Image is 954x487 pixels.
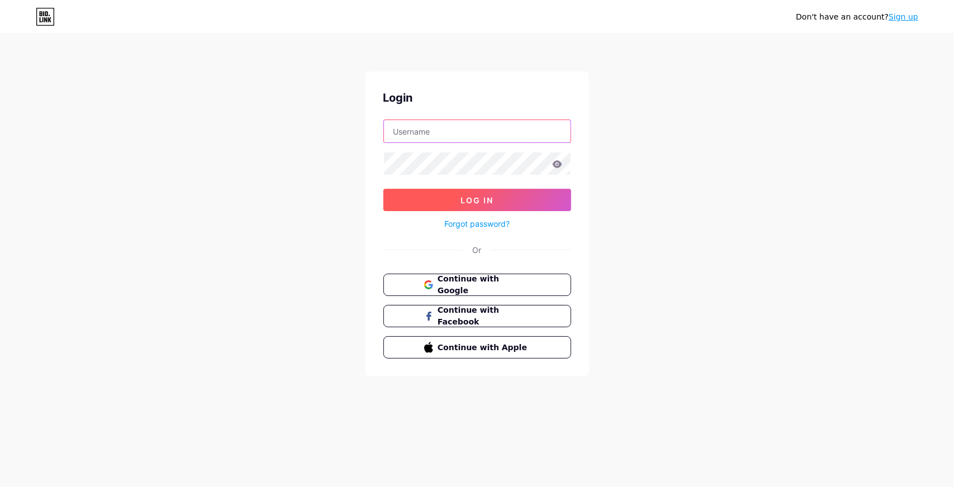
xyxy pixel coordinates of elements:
[383,189,571,211] button: Log In
[383,89,571,106] div: Login
[461,195,493,205] span: Log In
[383,336,571,359] button: Continue with Apple
[889,12,918,21] a: Sign up
[444,218,510,230] a: Forgot password?
[473,244,482,256] div: Or
[383,305,571,327] button: Continue with Facebook
[438,273,530,297] span: Continue with Google
[438,342,530,354] span: Continue with Apple
[796,11,918,23] div: Don't have an account?
[384,120,571,142] input: Username
[383,274,571,296] button: Continue with Google
[438,304,530,328] span: Continue with Facebook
